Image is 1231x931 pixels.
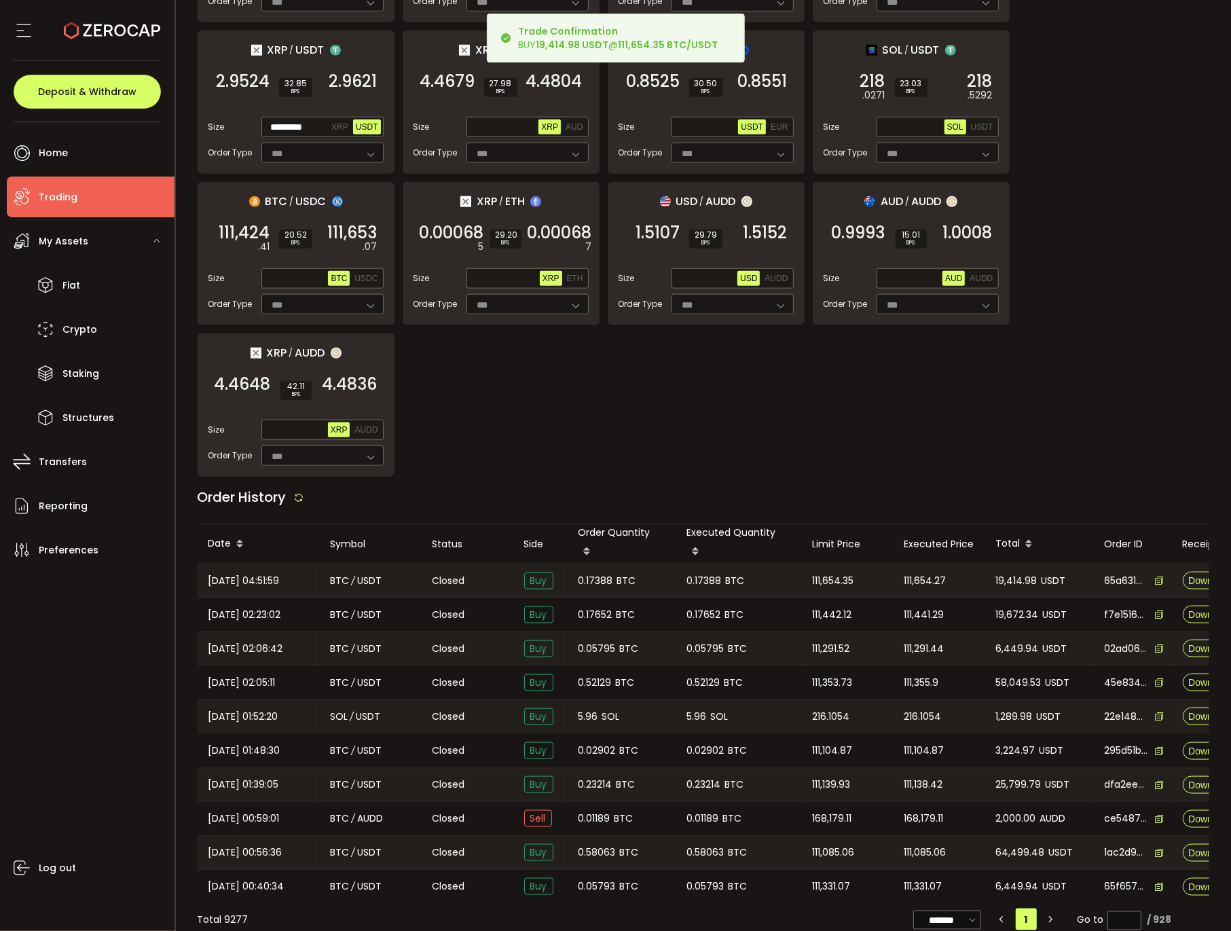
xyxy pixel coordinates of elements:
button: EUR [768,120,790,134]
span: Buy [524,640,553,657]
em: .07 [363,240,378,254]
span: BTC [620,743,639,759]
span: Closed [433,676,465,690]
em: / [290,196,294,208]
span: 0.02902 [578,743,616,759]
span: 0.05795 [687,641,724,657]
span: 0.23214 [578,777,612,792]
span: 1ac2d977-df72-4d65-9af3-62acbcf45b6a [1105,845,1148,860]
button: USDT [353,120,381,134]
button: ETH [564,271,586,286]
span: 1.5107 [636,226,680,240]
i: BPS [286,390,306,399]
span: 111,653 [328,226,378,240]
span: Closed [433,642,465,656]
em: / [499,196,503,208]
span: USDT [356,709,381,725]
b: Trade Confirmation [519,24,619,38]
em: / [352,573,356,589]
button: Deposit & Withdraw [14,75,161,109]
em: 7 [586,240,592,254]
span: 111,104.87 [813,743,853,759]
span: XRP [541,122,558,132]
span: Buy [524,606,553,623]
span: 2.9621 [329,75,378,88]
div: Limit Price [802,536,894,552]
img: btc_portfolio.svg [249,196,260,207]
span: 216.1054 [904,709,942,725]
span: 0.02902 [687,743,724,759]
span: Order Type [208,298,253,310]
span: 295d51bb-a07e-4b02-89e6-cccb5f1db443 [1105,744,1148,758]
span: Order Type [208,147,253,159]
span: BTC [617,573,636,589]
span: Size [208,424,225,436]
span: 1,289.98 [996,709,1033,725]
span: 218 [968,75,993,88]
button: SOL [944,120,966,134]
span: AUDD [765,274,788,283]
span: 30.50 [695,79,718,88]
span: AUD [566,122,583,132]
span: XRP [475,41,496,58]
span: 0.17652 [578,607,612,623]
span: XRP [543,274,559,283]
span: 3,224.97 [996,743,1035,759]
span: Download [1188,644,1230,653]
span: 6,449.94 [996,641,1039,657]
span: 111,442.12 [813,607,852,623]
span: XRP [268,41,288,58]
img: zuPXiwguUFiBOIQyqLOiXsnnNitlx7q4LCwEbLHADjIpTka+Lip0HH8D0VTrd02z+wEAAAAASUVORK5CYII= [331,348,342,359]
span: 111,654.35 [813,573,854,589]
span: SOL [883,41,903,58]
span: Structures [62,408,114,428]
span: Order Type [414,147,458,159]
span: 111,138.42 [904,777,943,792]
span: Closed [433,744,465,758]
em: / [289,347,293,359]
span: 32.85 [284,79,307,88]
img: xrp_portfolio.png [251,348,261,359]
span: AUDD [358,811,384,826]
span: [DATE] 01:52:20 [208,709,278,725]
iframe: Chat Widget [1163,866,1231,931]
i: BPS [900,88,922,96]
span: 0.05795 [578,641,616,657]
span: Closed [433,608,465,622]
span: BTC [265,193,288,210]
em: / [352,743,356,759]
span: USDT [1037,709,1061,725]
em: / [352,675,356,691]
span: USDT [1042,573,1066,589]
span: BTC [620,641,639,657]
span: [DATE] 00:59:01 [208,811,280,826]
span: 1.0008 [943,226,993,240]
span: 4.4836 [323,378,378,391]
span: My Assets [39,232,88,251]
span: 5.96 [687,709,707,725]
span: 27.98 [490,79,512,88]
span: USDT [358,743,382,759]
span: Reporting [39,496,88,516]
span: AUDD [970,274,993,283]
span: ETH [567,274,583,283]
img: usdc_portfolio.svg [332,196,343,207]
em: / [352,607,356,623]
span: BTC [725,777,744,792]
span: 65a6319b-f8a2-475a-a421-54ea3fdfb774 [1105,574,1148,588]
span: USDT [741,122,763,132]
span: ce548784-9500-4033-a6e8-198fa82ab43d [1105,811,1148,826]
span: USDT [971,122,993,132]
span: SOL [331,709,348,725]
span: AUDD [706,193,736,210]
span: Buy [524,674,553,691]
div: Executed Price [894,536,985,552]
b: 111,654.35 BTC/USDT [619,38,718,52]
button: USD [737,271,760,286]
img: xrp_portfolio.png [460,196,471,207]
img: zuPXiwguUFiBOIQyqLOiXsnnNitlx7q4LCwEbLHADjIpTka+Lip0HH8D0VTrd02z+wEAAAAASUVORK5CYII= [741,196,752,207]
span: Staking [62,364,99,384]
span: USDT [1046,777,1070,792]
img: xrp_portfolio.png [459,45,470,56]
span: 216.1054 [813,709,850,725]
